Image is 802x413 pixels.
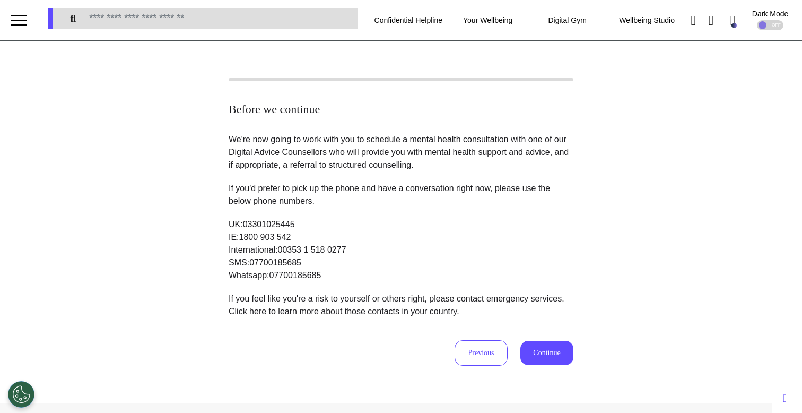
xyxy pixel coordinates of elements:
[229,133,573,171] p: We're now going to work with you to schedule a mental health consultation with one of our Digital...
[269,271,321,280] span: 07700185685
[752,10,788,18] div: Dark Mode
[448,5,528,35] div: Your Wellbeing
[249,258,301,267] span: 07700185685
[239,233,291,242] span: 1800 903 542
[455,340,508,366] button: Previous
[278,245,346,254] span: 00353 1 518 0277
[369,5,448,35] div: Confidential Helpline
[520,341,573,365] button: Continue
[229,182,573,208] p: If you'd prefer to pick up the phone and have a conversation right now, please use the below phon...
[8,381,34,408] button: Open Preferences
[229,218,573,231] div: UK:
[229,269,573,282] div: Whatsapp:
[229,292,573,318] p: If you feel like you're a risk to yourself or others right, please contact emergency services. Cl...
[229,256,573,269] div: SMS:
[229,102,573,116] h2: Before we continue
[607,5,687,35] div: Wellbeing Studio
[229,244,573,256] div: International:
[757,20,783,30] div: OFF
[528,5,607,35] div: Digital Gym
[243,220,295,229] span: 03301025445
[229,231,573,244] div: IE:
